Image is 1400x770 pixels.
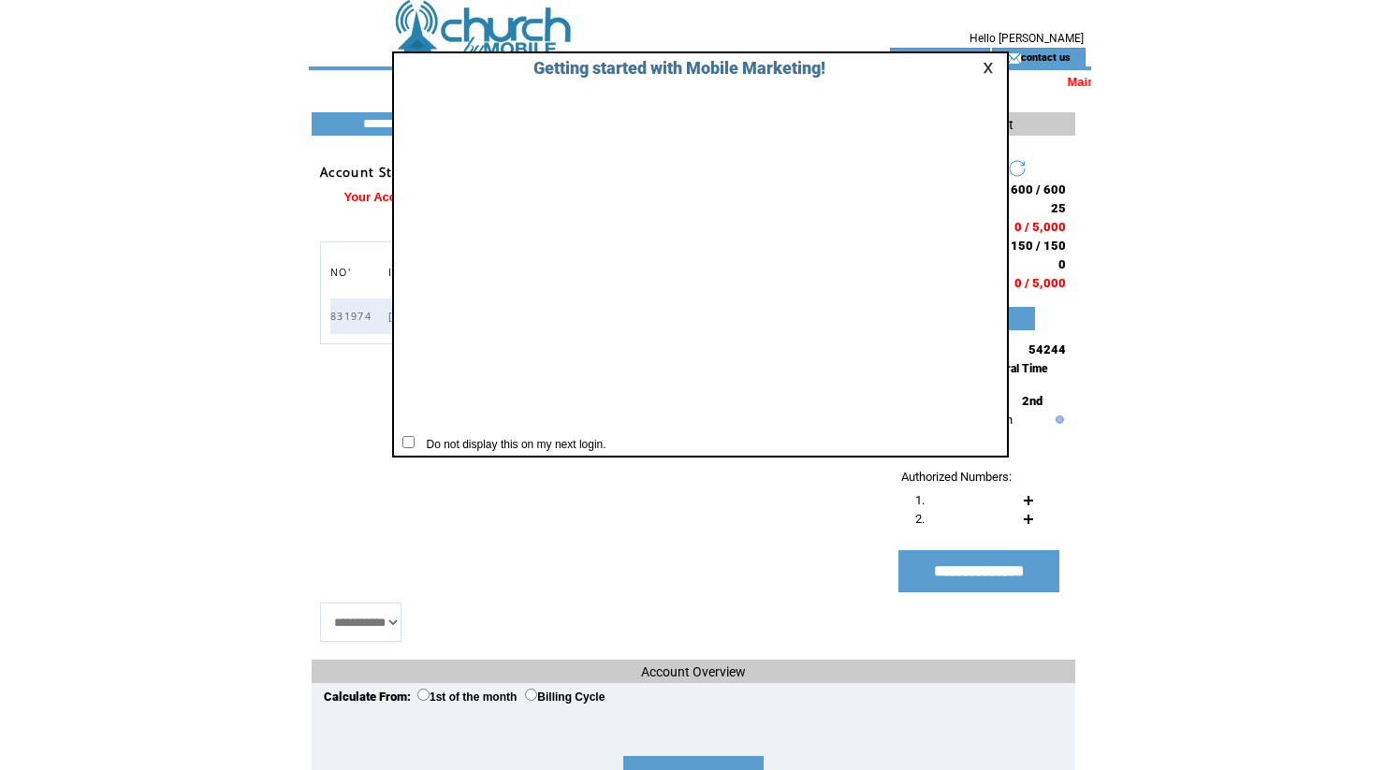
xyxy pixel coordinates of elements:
[982,362,1048,375] span: Central Time
[970,32,1084,45] span: Hello [PERSON_NAME]
[915,493,925,507] span: 1.
[1014,276,1066,290] span: 0 / 5,000
[525,690,605,704] label: Billing Cycle
[1028,342,1066,356] span: 54244
[1051,201,1066,215] span: 25
[641,664,746,679] span: Account Overview
[1007,51,1021,65] img: contact_us_icon.gif
[901,470,1012,484] span: Authorized Numbers:
[324,690,411,704] span: Calculate From:
[525,689,537,701] input: Billing Cycle
[330,310,376,323] span: 831974
[915,512,925,526] span: 2.
[1058,257,1066,271] span: 0
[320,164,456,181] span: Account Statements
[417,690,517,704] label: 1st of the month
[919,51,933,65] img: account_icon.gif
[309,75,1091,89] marquee: Maintenance Alert: The server will be restarted shortly due to a software upgrade. Please save yo...
[388,261,435,288] span: ISSUED
[343,190,850,218] span: Your Account is on "Freeze", This STOPS all SMS and Web activity. Please contact your provider fo...
[1021,51,1071,63] a: contact us
[1011,182,1066,196] span: 600 / 600
[388,310,431,323] span: [DATE]
[388,266,435,277] a: ISSUED
[417,438,606,451] span: Do not display this on my next login.
[1022,394,1043,408] span: 2nd
[515,58,825,78] span: Getting started with Mobile Marketing!
[330,266,356,277] a: NO'
[330,261,356,288] span: NO'
[1051,415,1064,424] img: help.gif
[1014,220,1066,234] span: 0 / 5,000
[1011,239,1066,253] span: 150 / 150
[417,689,430,701] input: 1st of the month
